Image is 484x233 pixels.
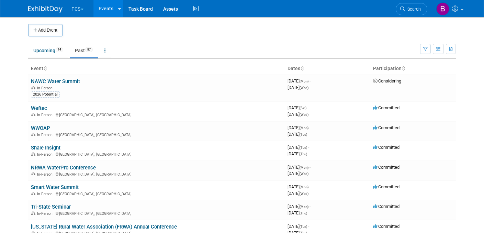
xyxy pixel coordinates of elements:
[396,3,427,15] a: Search
[31,112,282,117] div: [GEOGRAPHIC_DATA], [GEOGRAPHIC_DATA]
[31,125,50,131] a: WWOAP
[37,192,55,196] span: In-Person
[28,44,68,57] a: Upcoming14
[402,66,405,71] a: Sort by Participation Type
[31,113,35,116] img: In-Person Event
[31,211,35,215] img: In-Person Event
[373,204,399,209] span: Committed
[37,172,55,177] span: In-Person
[373,184,399,189] span: Committed
[300,211,307,215] span: (Thu)
[85,47,93,52] span: 87
[31,210,282,216] div: [GEOGRAPHIC_DATA], [GEOGRAPHIC_DATA]
[28,24,63,36] button: Add Event
[31,172,35,176] img: In-Person Event
[43,66,47,71] a: Sort by Event Name
[288,224,309,229] span: [DATE]
[300,172,308,176] span: (Wed)
[308,224,309,229] span: -
[309,78,311,84] span: -
[31,91,60,98] div: 2026 Potential
[31,78,80,85] a: NAWC Water Summit
[37,211,55,216] span: In-Person
[288,145,309,150] span: [DATE]
[288,125,311,130] span: [DATE]
[37,133,55,137] span: In-Person
[300,66,304,71] a: Sort by Start Date
[373,145,399,150] span: Committed
[37,86,55,90] span: In-Person
[28,6,63,13] img: ExhibitDay
[37,152,55,157] span: In-Person
[288,112,308,117] span: [DATE]
[300,205,308,209] span: (Mon)
[300,225,307,229] span: (Tue)
[285,63,370,75] th: Dates
[31,151,282,157] div: [GEOGRAPHIC_DATA], [GEOGRAPHIC_DATA]
[300,185,308,189] span: (Mon)
[288,105,308,110] span: [DATE]
[31,152,35,156] img: In-Person Event
[288,171,308,176] span: [DATE]
[31,86,35,89] img: In-Person Event
[31,165,96,171] a: NRWA WaterPro Conference
[288,204,311,209] span: [DATE]
[373,78,401,84] span: Considering
[288,132,307,137] span: [DATE]
[436,2,449,15] img: Barb DeWyer
[307,105,308,110] span: -
[31,224,177,230] a: [US_STATE] Rural Water Association (FRWA) Annual Conference
[300,166,308,169] span: (Mon)
[31,184,79,190] a: Smart Water Summit
[31,192,35,195] img: In-Person Event
[288,210,307,215] span: [DATE]
[373,224,399,229] span: Committed
[370,63,456,75] th: Participation
[70,44,98,57] a: Past87
[288,191,308,196] span: [DATE]
[288,184,311,189] span: [DATE]
[31,105,47,111] a: Weftec
[300,126,308,130] span: (Mon)
[56,47,63,52] span: 14
[300,146,307,149] span: (Tue)
[309,184,311,189] span: -
[37,113,55,117] span: In-Person
[309,125,311,130] span: -
[31,191,282,196] div: [GEOGRAPHIC_DATA], [GEOGRAPHIC_DATA]
[373,105,399,110] span: Committed
[31,171,282,177] div: [GEOGRAPHIC_DATA], [GEOGRAPHIC_DATA]
[31,133,35,136] img: In-Person Event
[300,86,308,90] span: (Wed)
[373,165,399,170] span: Committed
[405,7,421,12] span: Search
[309,204,311,209] span: -
[300,113,308,116] span: (Wed)
[31,145,60,151] a: Shale Insight
[300,152,307,156] span: (Thu)
[308,145,309,150] span: -
[28,63,285,75] th: Event
[373,125,399,130] span: Committed
[31,132,282,137] div: [GEOGRAPHIC_DATA], [GEOGRAPHIC_DATA]
[288,78,311,84] span: [DATE]
[300,133,307,136] span: (Tue)
[300,79,308,83] span: (Mon)
[288,85,308,90] span: [DATE]
[309,165,311,170] span: -
[288,165,311,170] span: [DATE]
[300,106,306,110] span: (Sat)
[300,192,308,196] span: (Wed)
[31,204,71,210] a: Tri-State Seminar
[288,151,307,156] span: [DATE]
